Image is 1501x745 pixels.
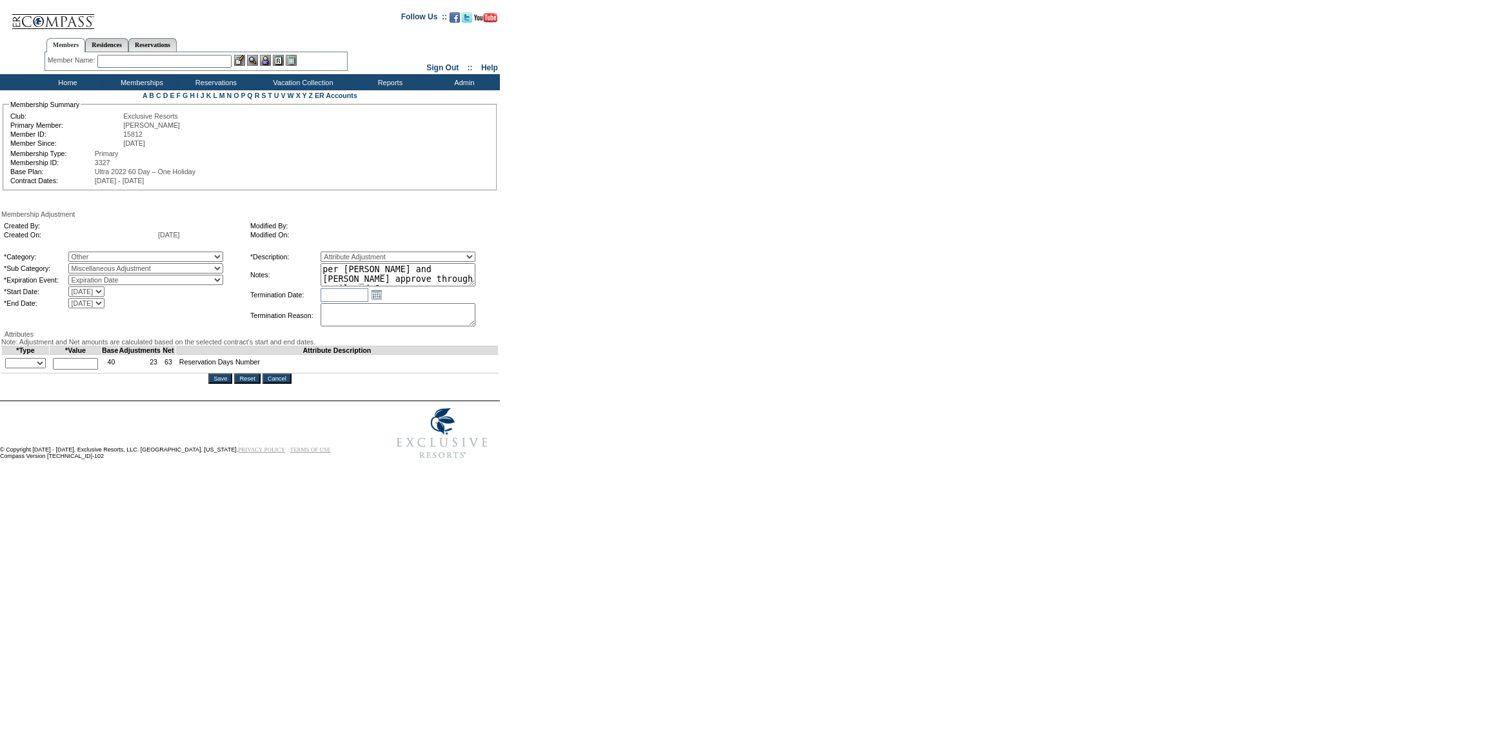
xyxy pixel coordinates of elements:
[281,92,286,99] a: V
[190,92,195,99] a: H
[1,330,499,338] div: Attributes
[263,373,292,384] input: Cancel
[85,38,128,52] a: Residences
[4,298,67,308] td: *End Date:
[143,92,147,99] a: A
[175,346,498,355] td: Attribute Description
[296,92,301,99] a: X
[308,92,313,99] a: Z
[1,338,499,346] div: Note: Adjustment and Net amounts are calculated based on the selected contract's start and end da...
[176,92,181,99] a: F
[119,355,161,373] td: 23
[241,92,246,99] a: P
[161,346,176,355] td: Net
[197,92,199,99] a: I
[48,55,97,66] div: Member Name:
[250,263,319,286] td: Notes:
[260,55,271,66] img: Impersonate
[468,63,473,72] span: ::
[156,92,161,99] a: C
[29,74,103,90] td: Home
[234,55,245,66] img: b_edit.gif
[10,130,122,138] td: Member ID:
[1,210,499,218] div: Membership Adjustment
[250,222,492,230] td: Modified By:
[123,112,178,120] span: Exclusive Resorts
[4,275,67,285] td: *Expiration Event:
[10,159,94,166] td: Membership ID:
[119,346,161,355] td: Adjustments
[250,303,319,328] td: Termination Reason:
[4,231,157,239] td: Created On:
[2,346,50,355] td: *Type
[234,373,260,384] input: Reset
[183,92,188,99] a: G
[123,130,143,138] span: 15812
[9,101,81,108] legend: Membership Summary
[10,168,94,175] td: Base Plan:
[95,177,144,184] span: [DATE] - [DATE]
[450,16,460,24] a: Become our fan on Facebook
[481,63,498,72] a: Help
[4,252,67,262] td: *Category:
[102,346,119,355] td: Base
[252,74,352,90] td: Vacation Collection
[462,16,472,24] a: Follow us on Twitter
[102,355,119,373] td: 40
[161,355,176,373] td: 63
[234,92,239,99] a: O
[274,92,279,99] a: U
[103,74,177,90] td: Memberships
[474,13,497,23] img: Subscribe to our YouTube Channel
[95,168,195,175] span: Ultra 2022 60 Day – One Holiday
[261,92,266,99] a: S
[10,150,94,157] td: Membership Type:
[10,139,122,147] td: Member Since:
[10,121,122,129] td: Primary Member:
[247,55,258,66] img: View
[206,92,212,99] a: K
[250,231,492,239] td: Modified On:
[250,288,319,302] td: Termination Date:
[4,286,67,297] td: *Start Date:
[227,92,232,99] a: N
[250,252,319,262] td: *Description:
[149,92,154,99] a: B
[4,263,67,273] td: *Sub Category:
[474,16,497,24] a: Subscribe to our YouTube Channel
[288,92,294,99] a: W
[170,92,174,99] a: E
[95,150,119,157] span: Primary
[219,92,225,99] a: M
[50,346,102,355] td: *Value
[10,112,122,120] td: Club:
[95,159,110,166] span: 3327
[123,121,180,129] span: [PERSON_NAME]
[175,355,498,373] td: Reservation Days Number
[10,177,94,184] td: Contract Dates:
[401,11,447,26] td: Follow Us ::
[273,55,284,66] img: Reservations
[213,92,217,99] a: L
[303,92,307,99] a: Y
[352,74,426,90] td: Reports
[247,92,252,99] a: Q
[315,92,357,99] a: ER Accounts
[46,38,86,52] a: Members
[4,222,157,230] td: Created By:
[384,401,500,466] img: Exclusive Resorts
[370,288,384,302] a: Open the calendar popup.
[268,92,272,99] a: T
[286,55,297,66] img: b_calculator.gif
[163,92,168,99] a: D
[128,38,177,52] a: Reservations
[290,446,331,453] a: TERMS OF USE
[426,74,500,90] td: Admin
[158,231,180,239] span: [DATE]
[208,373,232,384] input: Save
[462,12,472,23] img: Follow us on Twitter
[238,446,285,453] a: PRIVACY POLICY
[177,74,252,90] td: Reservations
[123,139,145,147] span: [DATE]
[255,92,260,99] a: R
